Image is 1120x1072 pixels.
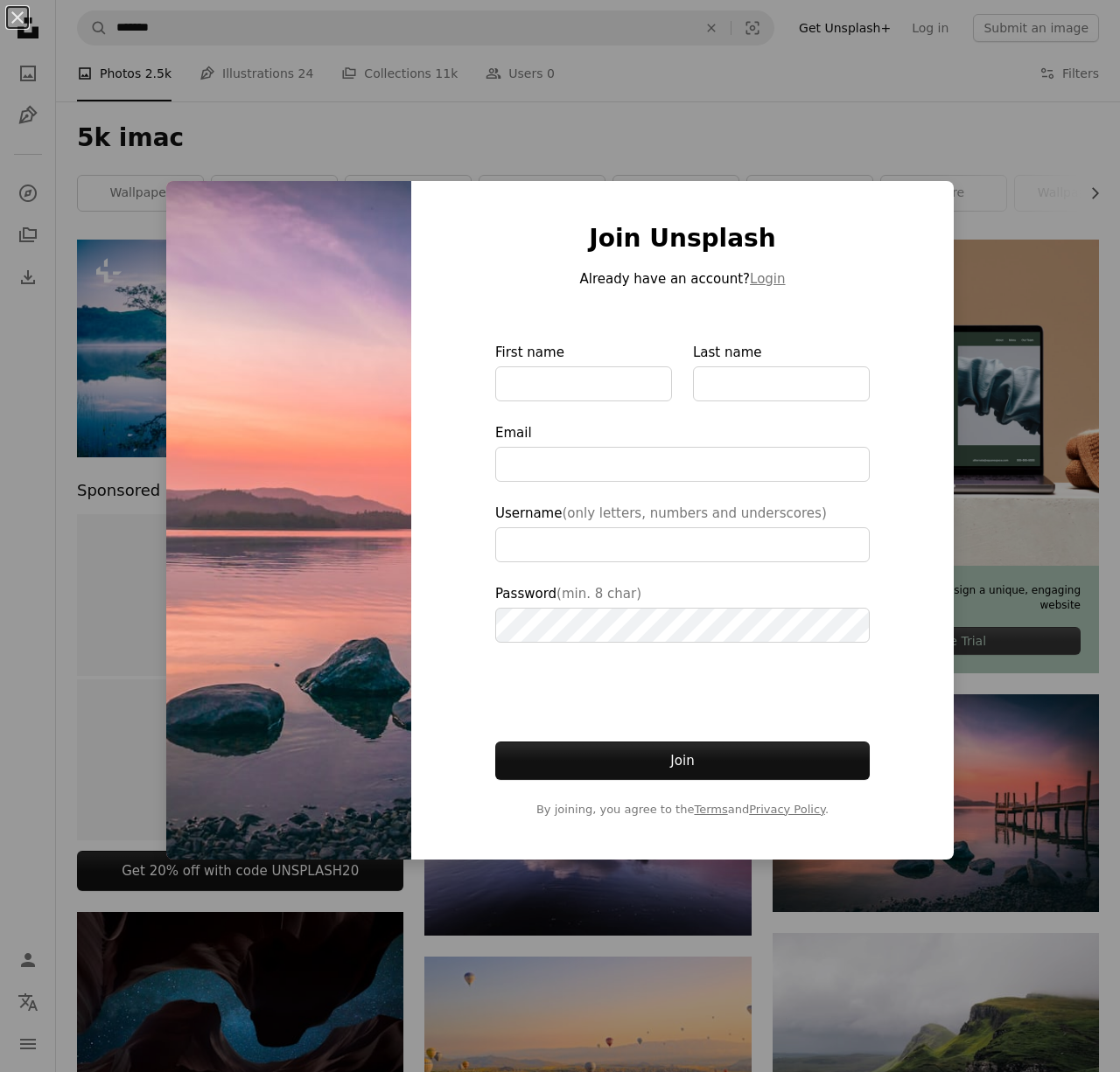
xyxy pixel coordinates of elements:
label: Last name [693,342,870,401]
span: (min. 8 char) [556,586,641,602]
label: First name [495,342,672,401]
input: Email [495,447,870,482]
a: Privacy Policy [749,803,825,816]
label: Email [495,422,870,482]
label: Username [495,503,870,562]
input: Last name [693,366,870,401]
span: By joining, you agree to the and . [495,801,870,818]
input: Password(min. 8 char) [495,608,870,643]
input: Username(only letters, numbers and underscores) [495,527,870,562]
label: Password [495,583,870,643]
h1: Join Unsplash [495,223,870,254]
img: premium_photo-1673697239844-a15997c8ed92 [166,181,411,860]
span: (only letters, numbers and underscores) [562,505,826,521]
button: Join [495,741,870,780]
p: Already have an account? [495,268,870,289]
a: Terms [694,803,727,816]
button: Login [750,268,785,289]
input: First name [495,366,672,401]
